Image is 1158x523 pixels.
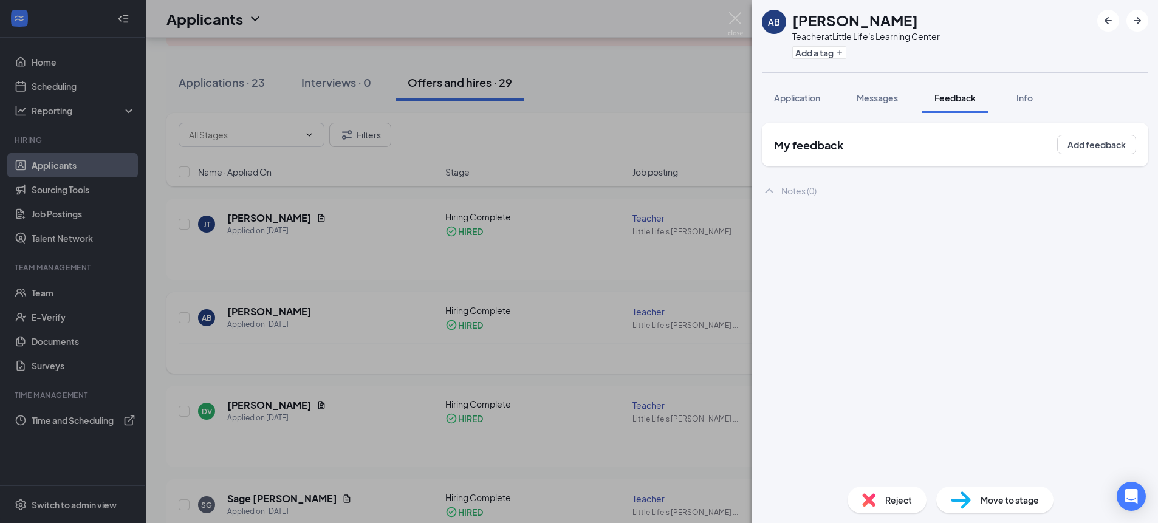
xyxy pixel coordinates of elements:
h1: [PERSON_NAME] [792,10,918,30]
div: Notes (0) [781,185,817,197]
span: Application [774,92,820,103]
button: PlusAdd a tag [792,46,846,59]
div: Teacher at Little Life's Learning Center [792,30,940,43]
button: Add feedback [1057,135,1136,154]
span: Feedback [934,92,976,103]
span: Reject [885,493,912,507]
div: AB [768,16,780,28]
span: Info [1016,92,1033,103]
svg: ArrowLeftNew [1101,13,1115,28]
button: ArrowLeftNew [1097,10,1119,32]
svg: Plus [836,49,843,56]
span: Move to stage [981,493,1039,507]
h2: My feedback [774,137,843,152]
div: Open Intercom Messenger [1117,482,1146,511]
svg: ChevronUp [762,183,776,198]
button: ArrowRight [1126,10,1148,32]
svg: ArrowRight [1130,13,1145,28]
span: Messages [857,92,898,103]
